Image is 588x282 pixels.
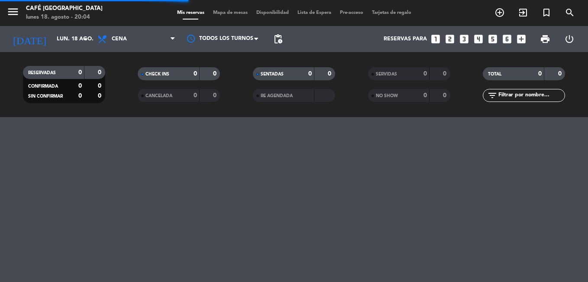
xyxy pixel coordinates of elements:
i: menu [6,5,19,18]
i: power_settings_new [564,34,575,44]
strong: 0 [538,71,542,77]
strong: 0 [443,71,448,77]
i: arrow_drop_down [81,34,91,44]
i: looks_one [430,33,441,45]
i: search [565,7,575,18]
span: Mapa de mesas [209,10,252,15]
span: RE AGENDADA [261,94,293,98]
strong: 0 [98,83,103,89]
span: Cena [112,36,127,42]
strong: 0 [78,83,82,89]
div: LOG OUT [557,26,582,52]
span: Mis reservas [173,10,209,15]
span: SIN CONFIRMAR [28,94,63,98]
span: CANCELADA [145,94,172,98]
span: RESERVADAS [28,71,56,75]
i: looks_5 [487,33,498,45]
button: menu [6,5,19,21]
i: [DATE] [6,30,52,49]
i: add_box [516,33,527,45]
span: print [540,34,550,44]
span: SERVIDAS [376,72,397,76]
strong: 0 [443,92,448,98]
i: looks_4 [473,33,484,45]
span: CHECK INS [145,72,169,76]
i: turned_in_not [541,7,552,18]
span: Tarjetas de regalo [368,10,416,15]
div: lunes 18. agosto - 20:04 [26,13,103,22]
strong: 0 [98,93,103,99]
i: looks_two [444,33,456,45]
strong: 0 [194,71,197,77]
span: CONFIRMADA [28,84,58,89]
strong: 0 [213,92,218,98]
strong: 0 [328,71,333,77]
strong: 0 [558,71,563,77]
strong: 0 [423,71,427,77]
strong: 0 [78,69,82,75]
span: pending_actions [273,34,283,44]
strong: 0 [78,93,82,99]
strong: 0 [213,71,218,77]
strong: 0 [308,71,312,77]
span: Pre-acceso [336,10,368,15]
i: looks_6 [501,33,513,45]
strong: 0 [423,92,427,98]
span: Disponibilidad [252,10,293,15]
strong: 0 [194,92,197,98]
i: exit_to_app [518,7,528,18]
i: looks_3 [459,33,470,45]
span: NO SHOW [376,94,398,98]
strong: 0 [98,69,103,75]
i: add_circle_outline [494,7,505,18]
span: Lista de Espera [293,10,336,15]
span: TOTAL [488,72,501,76]
i: filter_list [487,90,498,101]
span: Reservas para [384,36,427,42]
input: Filtrar por nombre... [498,91,565,100]
div: Café [GEOGRAPHIC_DATA] [26,4,103,13]
span: SENTADAS [261,72,284,76]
